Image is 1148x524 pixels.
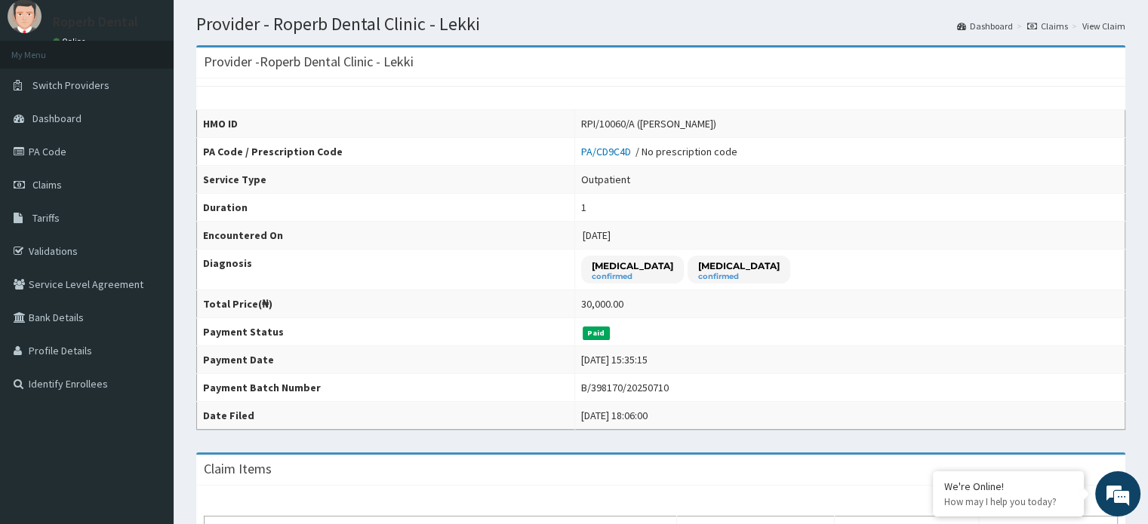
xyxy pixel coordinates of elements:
[197,194,575,222] th: Duration
[53,36,89,47] a: Online
[583,228,611,242] span: [DATE]
[78,84,254,104] div: Chat with us now
[8,357,288,410] textarea: Type your message and hit 'Enter'
[1027,20,1068,32] a: Claims
[197,138,575,166] th: PA Code / Prescription Code
[581,380,669,395] div: B/398170/20250710
[581,116,716,131] div: RPI/10060/A ([PERSON_NAME])
[698,259,780,272] p: [MEDICAL_DATA]
[581,145,636,158] a: PA/CD9C4D
[581,296,623,311] div: 30,000.00
[32,211,60,225] span: Tariffs
[197,374,575,402] th: Payment Batch Number
[28,75,61,113] img: d_794563401_company_1708531726252_794563401
[196,14,1125,34] h1: Provider - Roperb Dental Clinic - Lekki
[197,110,575,138] th: HMO ID
[957,20,1013,32] a: Dashboard
[1082,20,1125,32] a: View Claim
[581,408,648,423] div: [DATE] 18:06:00
[197,290,575,318] th: Total Price(₦)
[581,144,737,159] div: / No prescription code
[204,55,414,69] h3: Provider - Roperb Dental Clinic - Lekki
[581,172,630,187] div: Outpatient
[944,480,1073,493] div: We're Online!
[32,78,109,92] span: Switch Providers
[197,346,575,374] th: Payment Date
[197,166,575,194] th: Service Type
[197,402,575,430] th: Date Filed
[32,178,62,192] span: Claims
[197,250,575,290] th: Diagnosis
[197,318,575,346] th: Payment Status
[88,163,208,315] span: We're online!
[592,259,673,272] p: [MEDICAL_DATA]
[581,200,586,215] div: 1
[698,273,780,280] small: confirmed
[197,222,575,250] th: Encountered On
[592,273,673,280] small: confirmed
[53,15,138,29] p: Roperb Dental
[944,495,1073,508] p: How may I help you today?
[583,326,610,340] span: Paid
[32,112,82,125] span: Dashboard
[248,8,284,44] div: Minimize live chat window
[204,462,272,476] h3: Claim Items
[581,352,648,367] div: [DATE] 15:35:15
